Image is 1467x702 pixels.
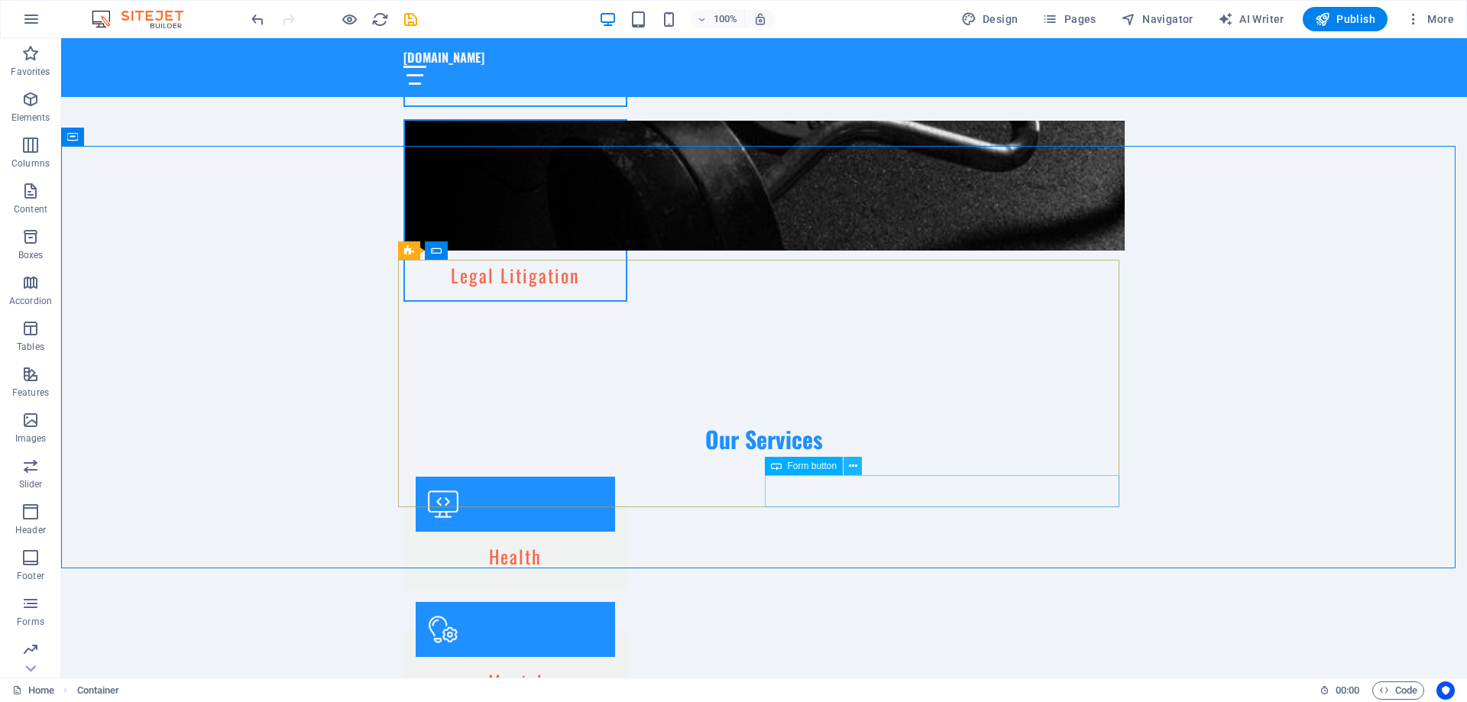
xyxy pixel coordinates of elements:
i: Reload page [371,11,389,28]
p: Footer [17,570,44,582]
span: Publish [1315,11,1375,27]
p: Accordion [9,295,52,307]
div: Design (Ctrl+Alt+Y) [955,7,1025,31]
span: Code [1379,681,1417,700]
span: Form button [788,461,837,471]
p: Features [12,387,49,399]
span: Navigator [1121,11,1193,27]
button: reload [371,10,389,28]
a: Click to cancel selection. Double-click to open Pages [12,681,54,700]
p: Slider [19,478,43,490]
button: Design [955,7,1025,31]
button: Publish [1303,7,1388,31]
button: Code [1372,681,1424,700]
span: More [1406,11,1454,27]
p: Tables [17,341,44,353]
i: Undo: Change text (Ctrl+Z) [249,11,267,28]
span: : [1346,684,1349,696]
p: Elements [11,112,50,124]
p: Header [15,524,46,536]
i: On resize automatically adjust zoom level to fit chosen device. [753,12,767,26]
nav: breadcrumb [77,681,120,700]
img: Editor Logo [88,10,202,28]
button: 100% [691,10,745,28]
span: Pages [1042,11,1096,27]
p: Content [14,203,47,215]
h6: 100% [714,10,738,28]
p: Boxes [18,249,44,261]
button: save [401,10,419,28]
span: AI Writer [1218,11,1284,27]
p: Columns [11,157,50,170]
button: Navigator [1115,7,1200,31]
h6: Session time [1320,681,1360,700]
span: 00 00 [1336,681,1359,700]
p: Images [15,432,47,445]
button: More [1400,7,1460,31]
span: Click to select. Double-click to edit [77,681,120,700]
button: AI Writer [1212,7,1291,31]
button: Pages [1036,7,1102,31]
p: Forms [17,616,44,628]
button: undo [248,10,267,28]
i: Save (Ctrl+S) [402,11,419,28]
button: Click here to leave preview mode and continue editing [340,10,358,28]
p: Favorites [11,66,50,78]
span: Design [961,11,1018,27]
button: Usercentrics [1436,681,1455,700]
